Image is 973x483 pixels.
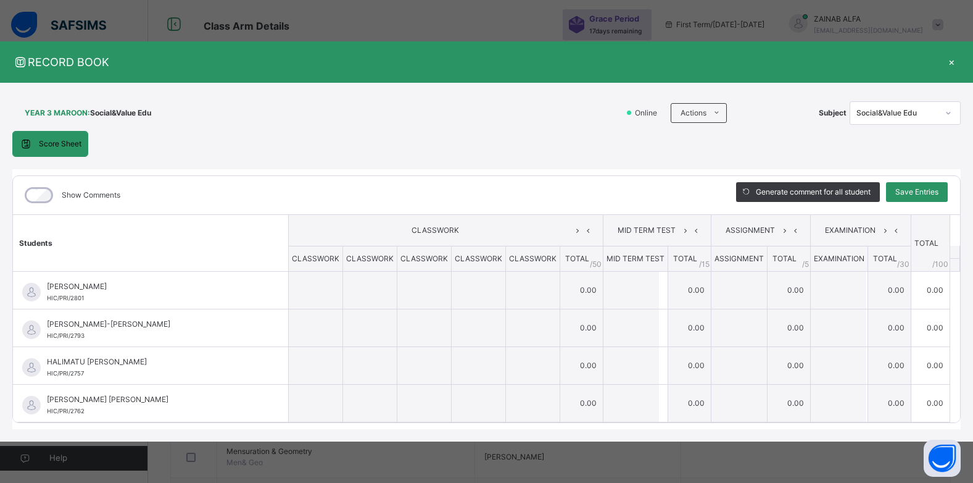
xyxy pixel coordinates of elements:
td: 0.00 [668,385,711,422]
span: [PERSON_NAME]-[PERSON_NAME] [47,319,260,330]
td: 0.00 [867,309,911,347]
span: ASSIGNMENT [721,225,780,236]
td: 0.00 [560,309,603,347]
span: HIC/PRI/2762 [47,408,85,414]
td: 0.00 [560,385,603,422]
span: TOTAL [673,254,697,263]
span: /100 [932,259,948,270]
span: Score Sheet [39,138,81,149]
span: RECORD BOOK [12,54,942,70]
td: 0.00 [911,347,950,385]
span: TOTAL [772,254,797,263]
span: Social&Value Edu [90,107,151,119]
span: Students [19,238,52,248]
td: 0.00 [867,385,911,422]
span: ASSIGNMENT [714,254,764,263]
div: Social&Value Edu [856,107,938,119]
img: default.svg [22,321,41,339]
td: 0.00 [668,347,711,385]
span: CLASSWORK [509,254,557,263]
span: CLASSWORK [292,254,339,263]
span: HIC/PRI/2793 [47,332,85,339]
span: / 30 [897,259,909,270]
span: CLASSWORK [400,254,448,263]
span: CLASSWORK [346,254,394,263]
span: MID TERM TEST [607,254,665,263]
td: 0.00 [911,272,950,309]
td: 0.00 [560,347,603,385]
span: HIC/PRI/2801 [47,295,84,301]
span: / 5 [802,259,809,270]
td: 0.00 [911,309,950,347]
span: EXAMINATION [820,225,880,236]
span: CLASSWORK [298,225,573,236]
span: MID TERM TEST [613,225,681,236]
td: 0.00 [560,272,603,309]
td: 0.00 [767,272,810,309]
span: [PERSON_NAME] [47,281,260,292]
td: 0.00 [767,309,810,347]
span: EXAMINATION [814,254,864,263]
td: 0.00 [767,347,810,385]
div: × [942,54,961,70]
label: Show Comments [62,190,120,201]
span: / 50 [590,259,602,270]
th: TOTAL [911,214,950,272]
span: HIC/PRI/2757 [47,370,84,377]
td: 0.00 [767,385,810,422]
span: / 15 [699,259,710,270]
button: Open asap [924,440,961,477]
span: Save Entries [895,187,938,198]
td: 0.00 [668,272,711,309]
span: TOTAL [565,254,589,263]
td: 0.00 [867,272,911,309]
td: 0.00 [668,309,711,347]
span: YEAR 3 MAROON : [25,107,90,119]
img: default.svg [22,358,41,377]
td: 0.00 [911,385,950,422]
span: TOTAL [873,254,897,263]
span: Generate comment for all student [756,187,871,198]
img: default.svg [22,396,41,414]
span: Actions [681,107,706,119]
span: Subject [819,107,847,119]
img: default.svg [22,283,41,301]
td: 0.00 [867,347,911,385]
span: Online [634,107,665,119]
span: HALIMATU [PERSON_NAME] [47,356,260,367]
span: [PERSON_NAME] [PERSON_NAME] [47,394,260,405]
span: CLASSWORK [455,254,502,263]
